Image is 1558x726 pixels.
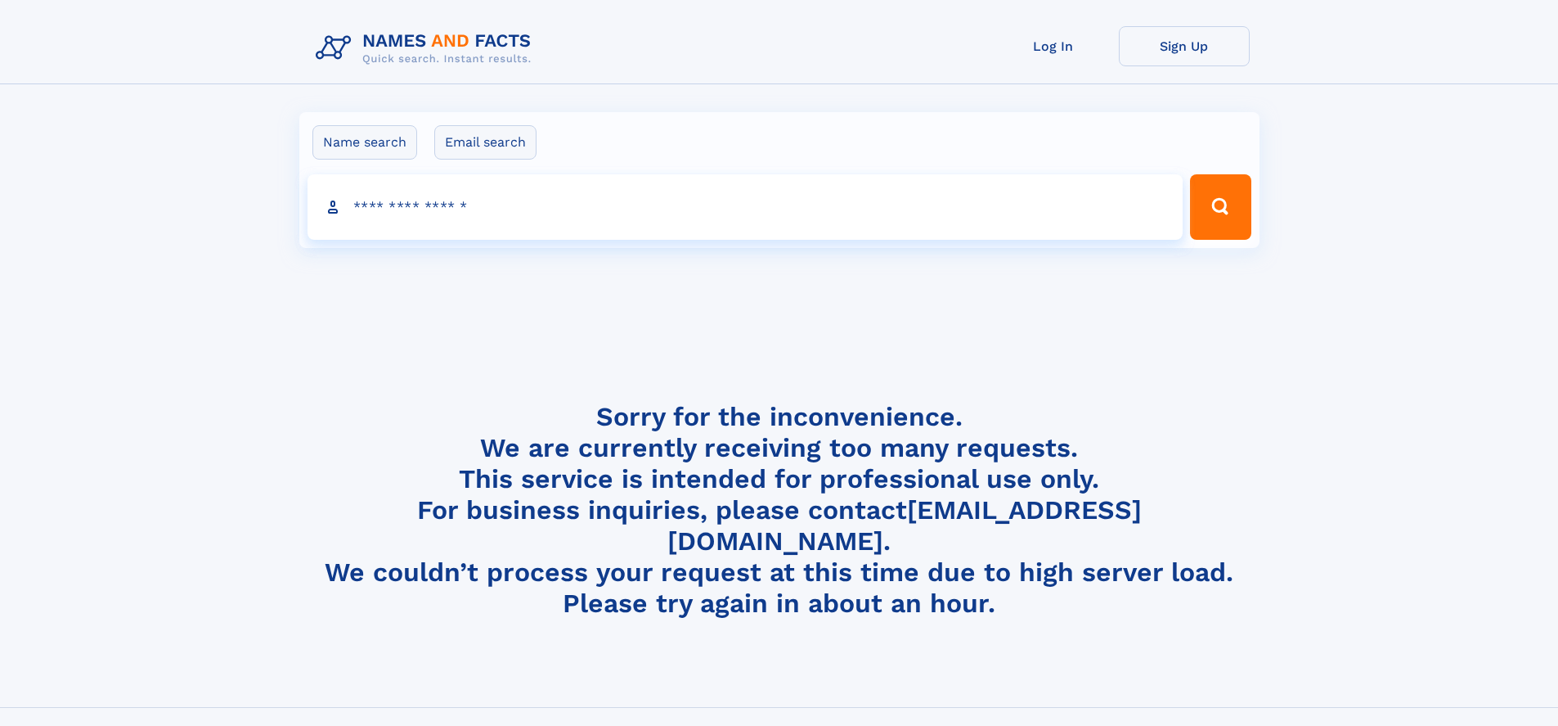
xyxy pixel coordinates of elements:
[1190,174,1250,240] button: Search Button
[309,26,545,70] img: Logo Names and Facts
[434,125,537,160] label: Email search
[988,26,1119,66] a: Log In
[309,401,1250,620] h4: Sorry for the inconvenience. We are currently receiving too many requests. This service is intend...
[312,125,417,160] label: Name search
[1119,26,1250,66] a: Sign Up
[308,174,1183,240] input: search input
[667,494,1142,557] a: [EMAIL_ADDRESS][DOMAIN_NAME]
